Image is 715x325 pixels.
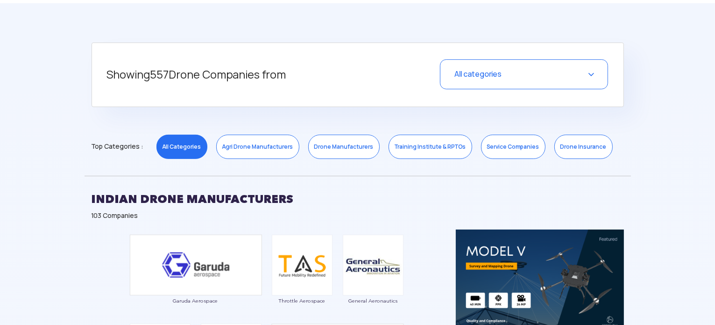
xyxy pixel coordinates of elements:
[216,135,299,159] a: Agri Drone Manufacturers
[92,139,143,154] span: Top Categories :
[389,135,472,159] a: Training Institute & RPTOs
[92,211,624,220] div: 103 Companies
[92,188,624,211] h2: INDIAN DRONE MANUFACTURERS
[308,135,380,159] a: Drone Manufacturers
[150,67,169,82] span: 557
[342,298,404,303] span: General Aeronautics
[554,135,613,159] a: Drone Insurance
[129,298,262,303] span: Garuda Aerospace
[481,135,545,159] a: Service Companies
[271,298,333,303] span: Throttle Aerospace
[129,260,262,303] a: Garuda Aerospace
[271,260,333,303] a: Throttle Aerospace
[272,235,333,296] img: ic_throttle.png
[454,69,502,79] span: All categories
[342,260,404,303] a: General Aeronautics
[343,235,404,296] img: ic_general.png
[156,135,207,159] a: All Categories
[129,234,262,296] img: ic_garuda_eco.png
[107,59,383,90] h5: Showing Drone Companies from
